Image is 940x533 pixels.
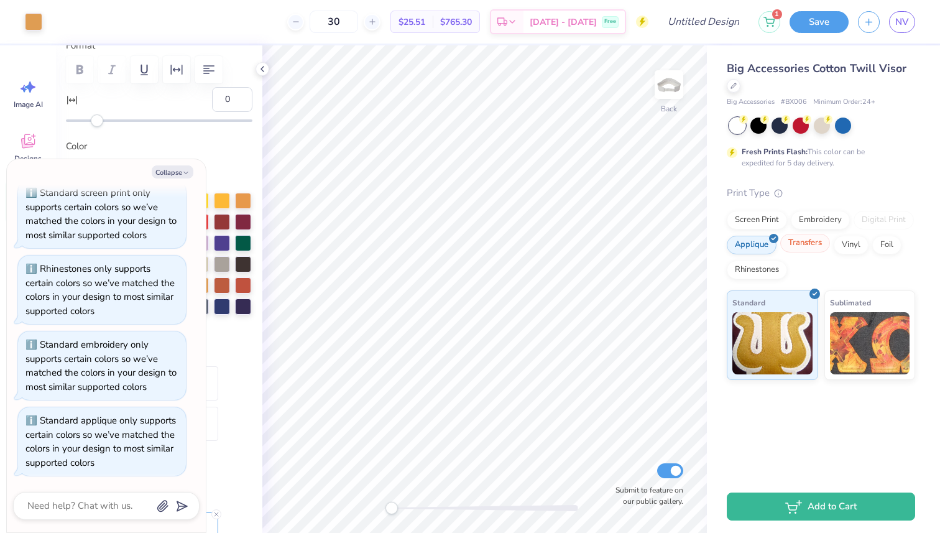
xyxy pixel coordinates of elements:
[66,139,252,154] label: Color
[813,97,875,108] span: Minimum Order: 24 +
[658,9,749,34] input: Untitled Design
[25,414,176,469] div: Standard applique only supports certain colors so we’ve matched the colors in your design to most...
[66,39,252,53] label: Format
[781,97,807,108] span: # BX006
[727,493,915,521] button: Add to Cart
[742,147,808,157] strong: Fresh Prints Flash:
[399,16,425,29] span: $25.51
[25,187,177,241] div: Standard screen print only supports certain colors so we’ve matched the colors in your design to ...
[791,211,850,229] div: Embroidery
[727,186,915,200] div: Print Type
[727,61,906,76] span: Big Accessories Cotton Twill Visor
[440,16,472,29] span: $765.30
[872,236,901,254] div: Foil
[661,103,677,114] div: Back
[91,114,103,127] div: Accessibility label
[14,100,43,109] span: Image AI
[758,11,780,33] button: 1
[657,72,681,97] img: Back
[604,17,616,26] span: Free
[780,234,830,253] div: Transfers
[25,262,175,317] div: Rhinestones only supports certain colors so we’ve matched the colors in your design to most simil...
[895,15,909,29] span: NV
[152,165,193,178] button: Collapse
[732,312,813,374] img: Standard
[830,312,910,374] img: Sublimated
[727,211,787,229] div: Screen Print
[727,236,776,254] div: Applique
[14,154,42,164] span: Designs
[727,261,787,279] div: Rhinestones
[727,97,775,108] span: Big Accessories
[830,296,871,309] span: Sublimated
[790,11,849,33] button: Save
[854,211,914,229] div: Digital Print
[732,296,765,309] span: Standard
[385,502,398,514] div: Accessibility label
[530,16,597,29] span: [DATE] - [DATE]
[889,11,915,33] a: NV
[772,9,782,19] span: 1
[25,338,177,393] div: Standard embroidery only supports certain colors so we’ve matched the colors in your design to mo...
[310,11,358,33] input: – –
[609,484,683,507] label: Submit to feature on our public gallery.
[742,146,895,169] div: This color can be expedited for 5 day delivery.
[834,236,869,254] div: Vinyl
